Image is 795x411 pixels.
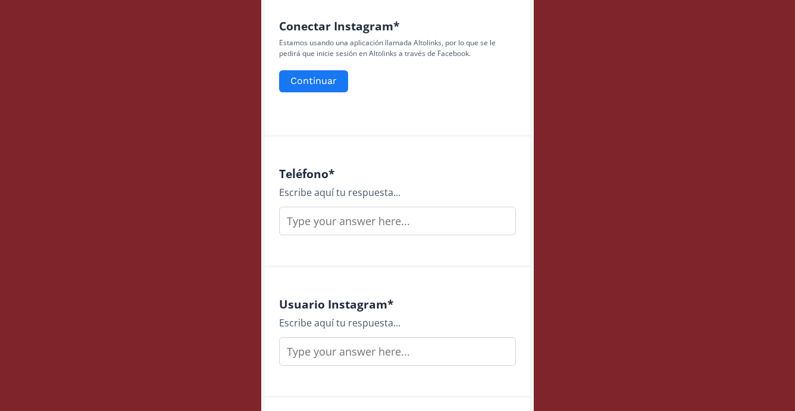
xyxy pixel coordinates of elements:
[279,337,516,366] input: Type your answer here...
[279,19,516,33] h4: Conectar Instagram *
[279,297,516,311] h4: Usuario Instagram *
[279,70,348,92] button: Continuar
[279,167,516,180] h4: Teléfono *
[279,316,516,330] div: Escribe aquí tu respuesta...
[279,185,516,200] div: Escribe aquí tu respuesta...
[279,38,516,59] p: Estamos usando una aplicación llamada Altolinks, por lo que se le pedirá que inicie sesión en Alt...
[279,207,516,235] input: Type your answer here...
